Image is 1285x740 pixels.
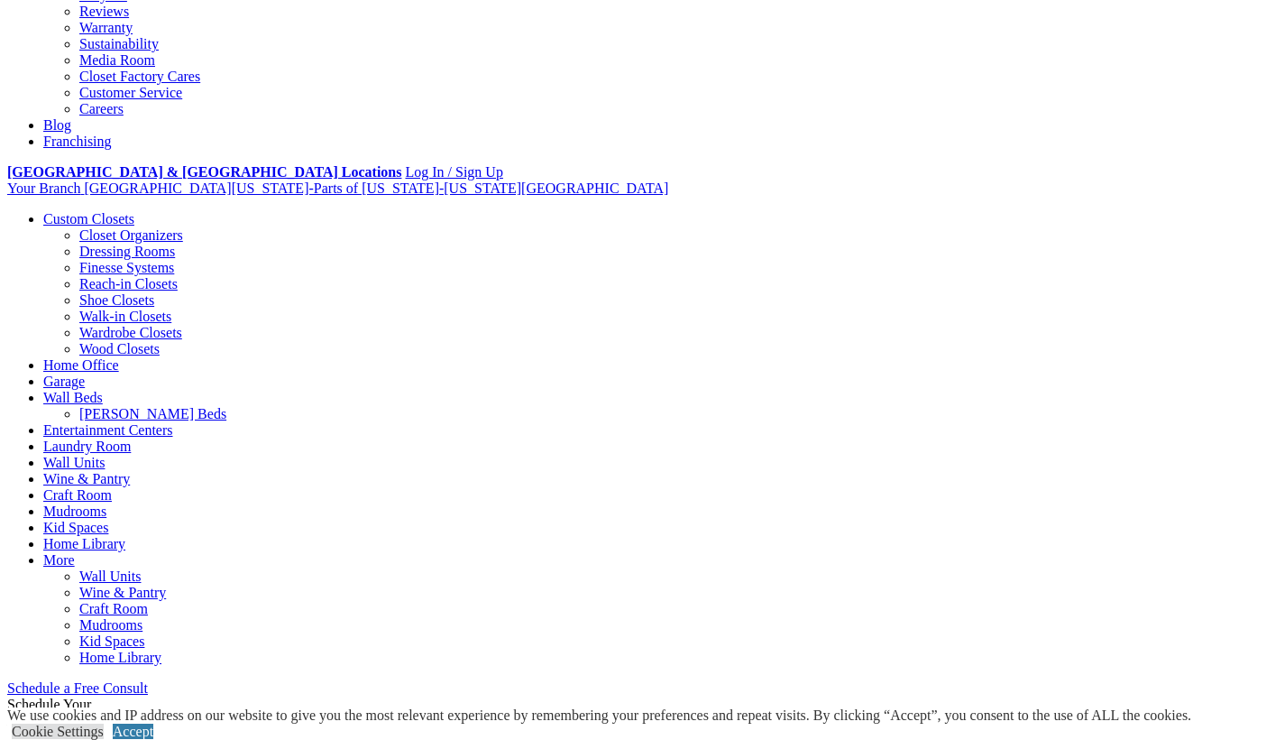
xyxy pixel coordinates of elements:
[79,406,226,421] a: [PERSON_NAME] Beds
[79,276,178,291] a: Reach-in Closets
[113,724,153,739] a: Accept
[7,180,80,196] span: Your Branch
[79,341,160,356] a: Wood Closets
[43,134,112,149] a: Franchising
[43,520,108,535] a: Kid Spaces
[43,390,103,405] a: Wall Beds
[12,724,104,739] a: Cookie Settings
[79,569,141,584] a: Wall Units
[79,244,175,259] a: Dressing Rooms
[405,164,502,180] a: Log In / Sign Up
[79,260,174,275] a: Finesse Systems
[79,650,161,665] a: Home Library
[43,455,105,470] a: Wall Units
[43,374,85,389] a: Garage
[43,471,130,486] a: Wine & Pantry
[43,422,173,438] a: Entertainment Centers
[84,180,668,196] span: [GEOGRAPHIC_DATA][US_STATE]-Parts of [US_STATE]-[US_STATE][GEOGRAPHIC_DATA]
[7,697,157,728] span: Schedule Your
[79,52,155,68] a: Media Room
[79,325,182,340] a: Wardrobe Closets
[79,85,182,100] a: Customer Service
[79,292,154,308] a: Shoe Closets
[79,69,200,84] a: Closet Factory Cares
[43,536,125,551] a: Home Library
[79,101,124,116] a: Careers
[43,117,71,133] a: Blog
[43,504,106,519] a: Mudrooms
[7,680,148,696] a: Schedule a Free Consult (opens a dropdown menu)
[7,708,1191,724] div: We use cookies and IP address on our website to give you the most relevant experience by remember...
[7,164,401,180] a: [GEOGRAPHIC_DATA] & [GEOGRAPHIC_DATA] Locations
[79,227,183,243] a: Closet Organizers
[7,180,668,196] a: Your Branch [GEOGRAPHIC_DATA][US_STATE]-Parts of [US_STATE]-[US_STATE][GEOGRAPHIC_DATA]
[79,634,144,649] a: Kid Spaces
[79,601,148,616] a: Craft Room
[79,4,129,19] a: Reviews
[79,20,133,35] a: Warranty
[43,211,134,227] a: Custom Closets
[79,309,171,324] a: Walk-in Closets
[43,487,112,503] a: Craft Room
[79,585,166,600] a: Wine & Pantry
[43,357,119,373] a: Home Office
[43,439,131,454] a: Laundry Room
[79,36,159,51] a: Sustainability
[43,552,75,568] a: More menu text will display only on big screen
[79,617,142,633] a: Mudrooms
